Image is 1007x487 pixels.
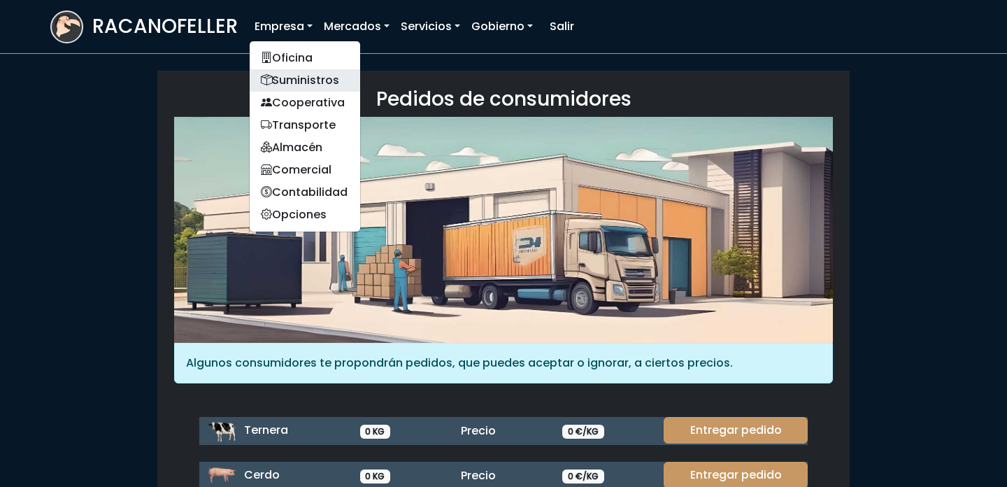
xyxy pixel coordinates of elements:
[250,92,360,114] a: Cooperativa
[50,7,238,47] a: RACANOFELLER
[244,422,288,438] span: Ternera
[395,13,466,41] a: Servicios
[52,12,82,38] img: logoracarojo.png
[174,87,833,111] h3: Pedidos de consumidores
[250,136,360,159] a: Almacén
[360,470,391,484] span: 0 KG
[250,47,360,69] a: Oficina
[249,13,318,41] a: Empresa
[250,204,360,226] a: Opciones
[360,425,391,439] span: 0 KG
[208,417,236,445] img: ternera.png
[244,467,280,483] span: Cerdo
[452,467,554,484] div: Precio
[250,114,360,136] a: Transporte
[250,159,360,181] a: Comercial
[250,181,360,204] a: Contabilidad
[562,470,604,484] span: 0 €/KG
[544,13,580,41] a: Salir
[318,13,395,41] a: Mercados
[466,13,538,41] a: Gobierno
[250,69,360,92] a: Suministros
[174,117,833,343] img: orders.jpg
[664,417,808,444] a: Entregar pedido
[174,343,833,383] div: Algunos consumidores te propondrán pedidos, que puedes aceptar o ignorar, a ciertos precios.
[452,423,554,439] div: Precio
[92,15,238,38] h3: RACANOFELLER
[562,425,604,439] span: 0 €/KG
